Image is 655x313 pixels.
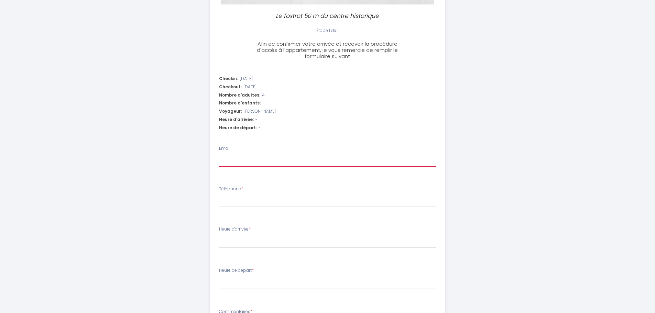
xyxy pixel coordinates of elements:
label: Email [219,145,230,152]
span: - [262,100,264,107]
span: Checkout: [219,84,242,90]
span: Voyageur: [219,108,242,115]
span: Étape 1 de 1 [316,27,338,33]
label: Heure d'arrivée [219,226,251,233]
span: Nombre d'adultes: [219,92,260,99]
span: [DATE] [240,76,253,82]
span: [DATE] [243,84,256,90]
p: Le foxtrot 50 m du centre historique [254,11,401,21]
span: Heure de départ: [219,125,257,131]
span: Heure d'arrivée: [219,116,254,123]
span: - [255,116,258,123]
span: Checkin: [219,76,238,82]
span: Afin de confirmer votre arrivée et recevoir la procédure d'accès à l'appartement, je vous remerci... [257,40,398,60]
label: Téléphone [219,186,243,192]
span: [PERSON_NAME] [243,108,276,115]
label: Heure de départ [219,267,254,274]
span: 4 [262,92,265,99]
span: Nombre d'enfants: [219,100,261,107]
span: - [259,125,261,131]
